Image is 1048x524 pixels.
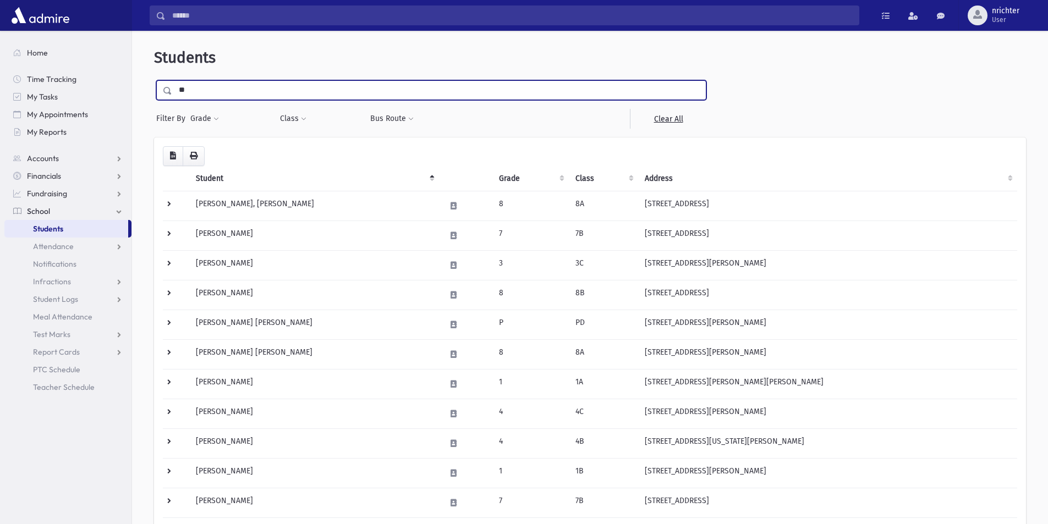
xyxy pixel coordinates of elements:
span: My Tasks [27,92,58,102]
a: Financials [4,167,131,185]
td: [STREET_ADDRESS][PERSON_NAME] [638,310,1018,339]
span: Test Marks [33,329,70,339]
span: Financials [27,171,61,181]
a: Infractions [4,273,131,290]
td: 8 [492,280,569,310]
td: [STREET_ADDRESS][PERSON_NAME][PERSON_NAME] [638,369,1018,399]
td: [STREET_ADDRESS] [638,191,1018,220]
td: P [492,310,569,339]
td: [PERSON_NAME] [189,488,439,517]
span: User [992,15,1019,24]
td: 7 [492,488,569,517]
td: 3 [492,250,569,280]
a: Clear All [630,109,706,129]
a: School [4,202,131,220]
td: [PERSON_NAME] [189,280,439,310]
td: [STREET_ADDRESS][PERSON_NAME] [638,399,1018,428]
span: My Reports [27,127,67,137]
span: Attendance [33,241,74,251]
th: Class: activate to sort column ascending [569,166,638,191]
td: 8 [492,191,569,220]
td: 4B [569,428,638,458]
a: My Reports [4,123,131,141]
td: [PERSON_NAME] [189,220,439,250]
span: School [27,206,50,216]
a: Report Cards [4,343,131,361]
span: Filter By [156,113,190,124]
td: 7B [569,488,638,517]
td: 3C [569,250,638,280]
td: 1 [492,458,569,488]
span: nrichter [992,7,1019,15]
span: Fundraising [27,189,67,198]
td: 1A [569,369,638,399]
a: Notifications [4,255,131,273]
td: [PERSON_NAME] [189,250,439,280]
td: PD [569,310,638,339]
a: My Tasks [4,88,131,106]
span: Meal Attendance [33,312,92,322]
button: Print [183,146,205,166]
span: Student Logs [33,294,78,304]
td: [STREET_ADDRESS] [638,280,1018,310]
span: My Appointments [27,109,88,119]
span: Students [33,224,63,234]
a: Time Tracking [4,70,131,88]
button: Bus Route [370,109,414,129]
td: 8A [569,339,638,369]
td: [PERSON_NAME] [PERSON_NAME] [189,339,439,369]
td: 7B [569,220,638,250]
button: CSV [163,146,183,166]
th: Address: activate to sort column ascending [638,166,1018,191]
td: [STREET_ADDRESS][US_STATE][PERSON_NAME] [638,428,1018,458]
img: AdmirePro [9,4,72,26]
td: [STREET_ADDRESS][PERSON_NAME] [638,339,1018,369]
td: [PERSON_NAME], [PERSON_NAME] [189,191,439,220]
a: PTC Schedule [4,361,131,378]
td: [PERSON_NAME] [189,369,439,399]
span: Students [154,48,216,67]
td: [STREET_ADDRESS] [638,488,1018,517]
span: Home [27,48,48,58]
span: Report Cards [33,347,80,357]
button: Class [279,109,307,129]
button: Grade [190,109,220,129]
a: Home [4,44,131,62]
a: Teacher Schedule [4,378,131,396]
span: Notifications [33,259,76,269]
td: [PERSON_NAME] [189,428,439,458]
a: Fundraising [4,185,131,202]
span: Time Tracking [27,74,76,84]
th: Student: activate to sort column descending [189,166,439,191]
a: Attendance [4,238,131,255]
span: Accounts [27,153,59,163]
a: Accounts [4,150,131,167]
span: Infractions [33,277,71,286]
span: PTC Schedule [33,365,80,374]
td: 8 [492,339,569,369]
input: Search [166,5,859,25]
td: 1 [492,369,569,399]
a: Test Marks [4,326,131,343]
td: 8B [569,280,638,310]
td: 1B [569,458,638,488]
a: Meal Attendance [4,308,131,326]
td: [STREET_ADDRESS][PERSON_NAME] [638,250,1018,280]
a: Student Logs [4,290,131,308]
td: [PERSON_NAME] [189,458,439,488]
td: 4 [492,399,569,428]
td: [STREET_ADDRESS][PERSON_NAME] [638,458,1018,488]
td: 4C [569,399,638,428]
span: Teacher Schedule [33,382,95,392]
td: [STREET_ADDRESS] [638,220,1018,250]
td: 7 [492,220,569,250]
td: 4 [492,428,569,458]
td: [PERSON_NAME] [189,399,439,428]
th: Grade: activate to sort column ascending [492,166,569,191]
td: [PERSON_NAME] [PERSON_NAME] [189,310,439,339]
td: 8A [569,191,638,220]
a: My Appointments [4,106,131,123]
a: Students [4,220,128,238]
